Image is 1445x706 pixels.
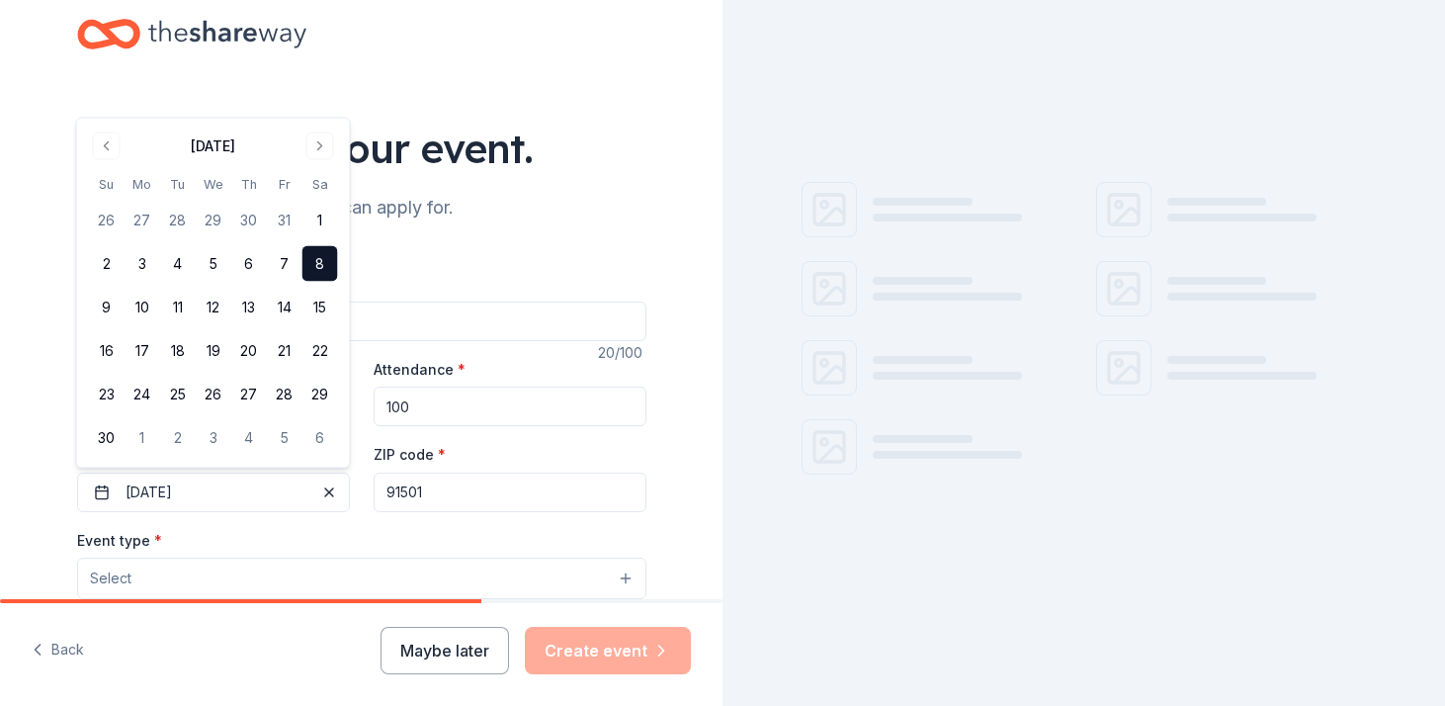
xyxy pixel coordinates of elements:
input: Spring Fundraiser [77,302,646,341]
button: 28 [267,377,302,412]
button: 17 [125,333,160,369]
th: Thursday [231,174,267,195]
span: Select [90,567,131,590]
button: 31 [267,203,302,238]
button: 24 [125,377,160,412]
th: Tuesday [160,174,196,195]
button: 26 [89,203,125,238]
button: 13 [231,290,267,325]
input: 12345 (U.S. only) [374,473,646,512]
button: 29 [302,377,338,412]
input: 20 [374,387,646,426]
button: 7 [267,246,302,282]
div: 20 /100 [598,341,646,365]
button: [DATE] [77,473,350,512]
th: Wednesday [196,174,231,195]
button: 9 [89,290,125,325]
button: 11 [160,290,196,325]
button: 3 [125,246,160,282]
button: 5 [267,420,302,456]
div: We'll find in-kind donations you can apply for. [77,192,646,223]
button: 25 [160,377,196,412]
button: 12 [196,290,231,325]
button: 10 [125,290,160,325]
button: 26 [196,377,231,412]
label: Event type [77,531,162,551]
button: 28 [160,203,196,238]
button: 8 [302,246,338,282]
button: 4 [160,246,196,282]
button: 1 [302,203,338,238]
button: Go to next month [306,132,334,160]
button: 21 [267,333,302,369]
th: Friday [267,174,302,195]
div: [DATE] [191,134,235,158]
button: 6 [231,246,267,282]
button: 19 [196,333,231,369]
button: 20 [231,333,267,369]
button: 2 [160,420,196,456]
button: 3 [196,420,231,456]
button: 30 [89,420,125,456]
button: 4 [231,420,267,456]
th: Monday [125,174,160,195]
button: Maybe later [381,627,509,674]
button: 29 [196,203,231,238]
button: 1 [125,420,160,456]
button: Select [77,558,646,599]
th: Saturday [302,174,338,195]
button: 6 [302,420,338,456]
button: 30 [231,203,267,238]
label: ZIP code [374,445,446,465]
button: Back [32,630,84,671]
button: 27 [125,203,160,238]
th: Sunday [89,174,125,195]
label: Attendance [374,360,466,380]
button: 23 [89,377,125,412]
button: Go to previous month [93,132,121,160]
div: Tell us about your event. [77,121,646,176]
button: 14 [267,290,302,325]
button: 5 [196,246,231,282]
button: 2 [89,246,125,282]
button: 15 [302,290,338,325]
button: 16 [89,333,125,369]
button: 27 [231,377,267,412]
button: 22 [302,333,338,369]
button: 18 [160,333,196,369]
